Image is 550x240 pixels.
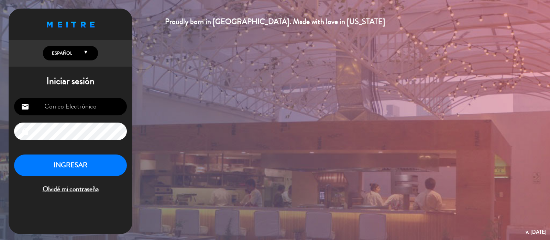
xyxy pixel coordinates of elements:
span: Español [50,50,72,57]
input: Correo Electrónico [14,98,127,115]
i: lock [21,127,29,136]
button: INGRESAR [14,155,127,176]
span: Olvidé mi contraseña [14,184,127,195]
div: v. [DATE] [526,227,547,237]
i: email [21,103,29,111]
h1: Iniciar sesión [9,76,132,87]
